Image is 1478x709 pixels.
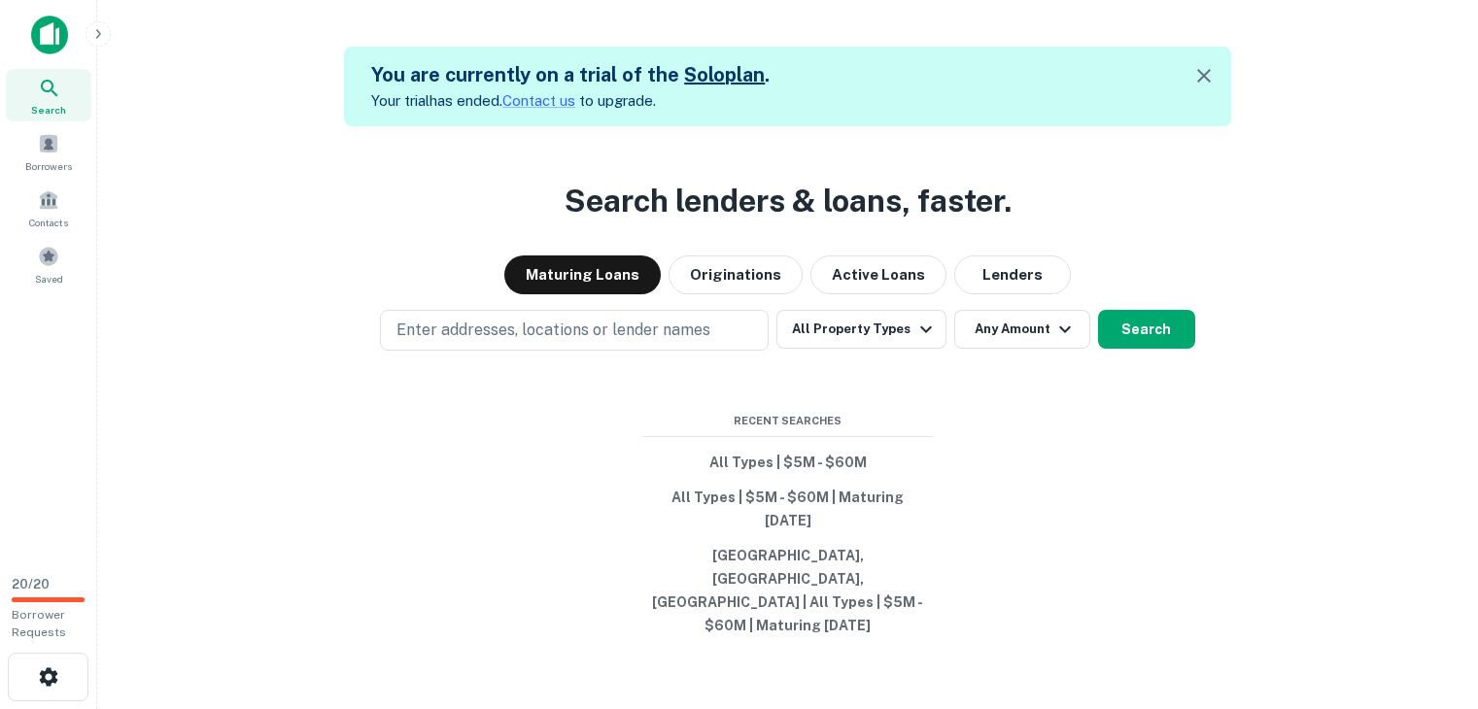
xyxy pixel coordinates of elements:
span: Borrowers [25,158,72,174]
a: Contacts [6,182,91,234]
img: capitalize-icon.png [31,16,68,54]
iframe: Chat Widget [1381,554,1478,647]
button: All Types | $5M - $60M | Maturing [DATE] [642,480,934,538]
a: Soloplan [684,63,765,86]
button: Any Amount [954,310,1090,349]
button: Active Loans [810,255,946,294]
h3: Search lenders & loans, faster. [565,178,1012,224]
h5: You are currently on a trial of the . [371,60,770,89]
button: Originations [669,255,803,294]
p: Enter addresses, locations or lender names [396,319,710,342]
button: Maturing Loans [504,255,661,294]
span: Contacts [29,215,68,230]
a: Search [6,69,91,121]
button: [GEOGRAPHIC_DATA], [GEOGRAPHIC_DATA], [GEOGRAPHIC_DATA] | All Types | $5M - $60M | Maturing [DATE] [642,538,934,643]
button: Enter addresses, locations or lender names [380,310,769,351]
button: Search [1098,310,1195,349]
button: All Property Types [776,310,945,349]
a: Saved [6,238,91,290]
button: Lenders [954,255,1071,294]
span: 20 / 20 [12,577,50,591]
p: Your trial has ended. to upgrade. [371,89,770,113]
span: Saved [35,271,63,287]
a: Contact us [502,92,575,109]
a: Borrowers [6,125,91,178]
button: All Types | $5M - $60M [642,445,934,480]
span: Borrower Requests [12,608,66,639]
span: Search [31,102,66,118]
span: Recent Searches [642,413,934,429]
